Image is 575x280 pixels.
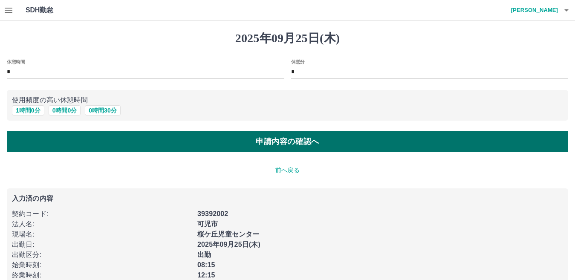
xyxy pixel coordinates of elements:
[12,229,192,240] p: 現場名 :
[7,58,25,65] label: 休憩時間
[12,105,44,115] button: 1時間0分
[197,231,259,238] b: 桜ケ丘児童センター
[12,95,563,105] p: 使用頻度の高い休憩時間
[197,210,228,217] b: 39392002
[12,240,192,250] p: 出勤日 :
[7,166,568,175] p: 前へ戻る
[49,105,81,115] button: 0時間0分
[12,195,563,202] p: 入力済の内容
[197,251,211,258] b: 出勤
[197,271,215,279] b: 12:15
[12,260,192,270] p: 始業時刻 :
[197,220,218,228] b: 可児市
[7,31,568,46] h1: 2025年09月25日(木)
[197,241,260,248] b: 2025年09月25日(木)
[7,131,568,152] button: 申請内容の確認へ
[291,58,305,65] label: 休憩分
[197,261,215,268] b: 08:15
[12,209,192,219] p: 契約コード :
[12,219,192,229] p: 法人名 :
[12,250,192,260] p: 出勤区分 :
[85,105,120,115] button: 0時間30分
